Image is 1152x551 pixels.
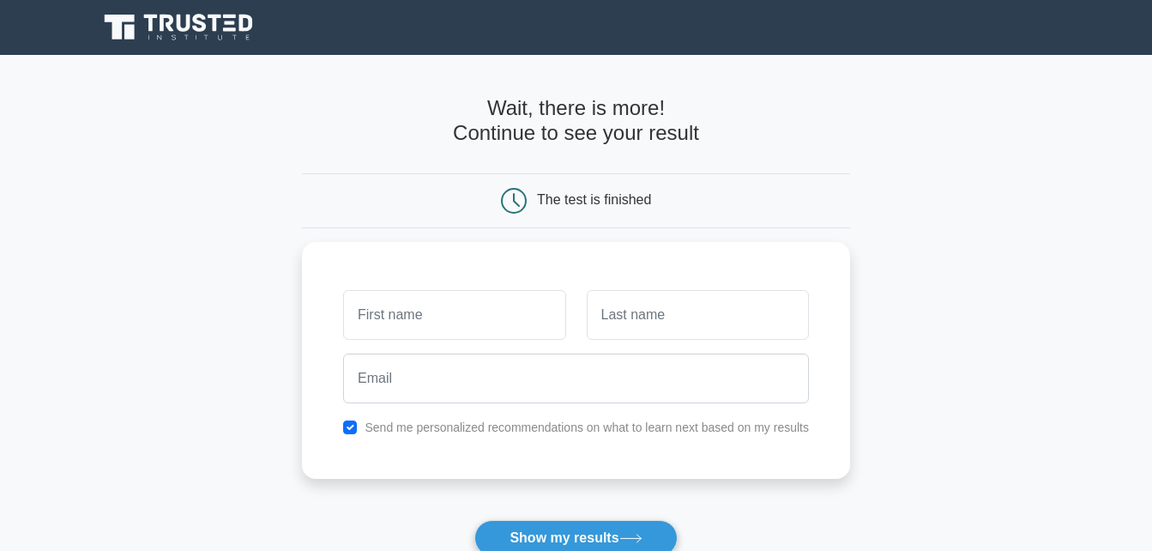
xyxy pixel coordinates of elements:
input: Last name [587,290,809,340]
h4: Wait, there is more! Continue to see your result [302,96,850,146]
label: Send me personalized recommendations on what to learn next based on my results [365,421,809,434]
div: The test is finished [537,192,651,207]
input: First name [343,290,565,340]
input: Email [343,354,809,403]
